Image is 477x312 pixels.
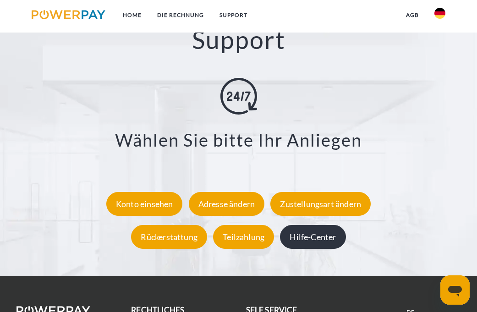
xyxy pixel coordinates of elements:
a: Konto einsehen [104,199,185,209]
a: Zustellungsart ändern [268,199,373,209]
h2: Support [5,24,472,55]
a: Teilzahlung [211,232,276,242]
a: Home [115,7,149,23]
a: Adresse ändern [186,199,267,209]
img: de [434,8,445,19]
a: DIE RECHNUNG [149,7,212,23]
div: Hilfe-Center [280,225,345,249]
img: logo-powerpay.svg [32,10,105,19]
a: SUPPORT [212,7,255,23]
div: Konto einsehen [106,192,183,216]
img: online-shopping.svg [220,78,257,115]
iframe: Schaltfläche zum Öffnen des Messaging-Fensters [440,275,470,305]
div: Zustellungsart ändern [270,192,371,216]
a: agb [398,7,427,23]
div: Teilzahlung [213,225,274,249]
a: Hilfe-Center [278,232,348,242]
h3: Wählen Sie bitte Ihr Anliegen [5,129,472,151]
a: Rückerstattung [129,232,209,242]
div: Rückerstattung [131,225,207,249]
div: Adresse ändern [189,192,265,216]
